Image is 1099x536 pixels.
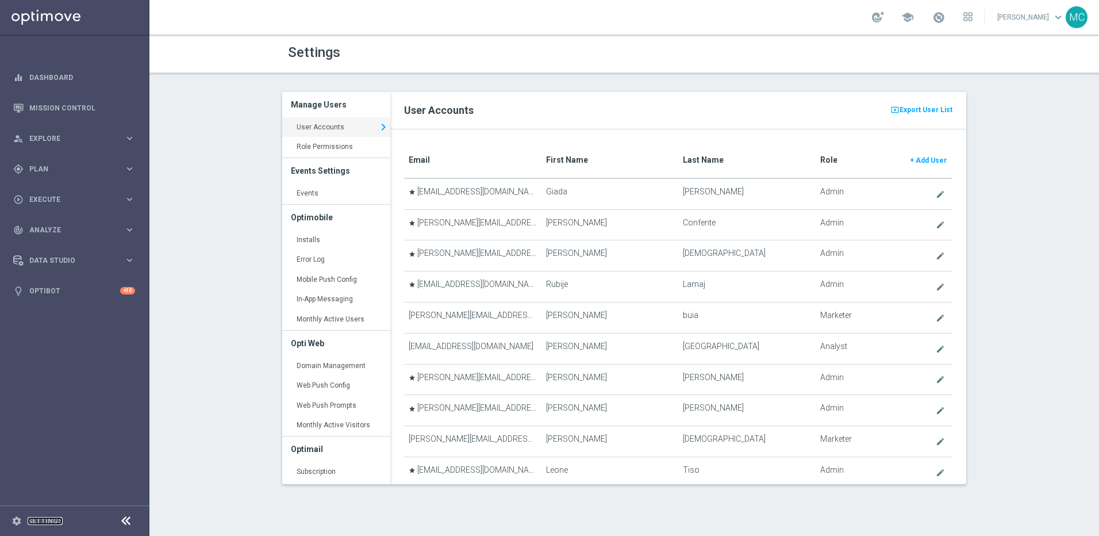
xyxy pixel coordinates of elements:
[901,11,914,24] span: school
[541,426,678,457] td: [PERSON_NAME]
[404,364,541,395] td: [PERSON_NAME][EMAIL_ADDRESS][PERSON_NAME][DOMAIN_NAME]
[678,426,815,457] td: [DEMOGRAPHIC_DATA]
[541,457,678,488] td: Leone
[29,166,124,173] span: Plan
[282,415,390,436] a: Monthly Active Visitors
[936,375,945,384] i: create
[936,220,945,229] i: create
[910,156,914,164] span: +
[678,240,815,271] td: [DEMOGRAPHIC_DATA]
[29,227,124,233] span: Analyze
[282,396,390,416] a: Web Push Prompts
[13,93,135,123] div: Mission Control
[291,437,382,462] h3: Optimail
[900,103,952,117] span: Export User List
[28,518,63,524] a: Settings
[541,364,678,395] td: [PERSON_NAME]
[820,465,844,475] span: Admin
[13,164,124,174] div: Plan
[13,194,124,205] div: Execute
[282,250,390,270] a: Error Log
[936,468,945,477] i: create
[1052,11,1065,24] span: keyboard_arrow_down
[404,178,541,209] td: [EMAIL_ADDRESS][DOMAIN_NAME]
[820,280,844,289] span: Admin
[678,333,815,364] td: [GEOGRAPHIC_DATA]
[678,364,815,395] td: [PERSON_NAME]
[404,302,541,333] td: [PERSON_NAME][EMAIL_ADDRESS][DOMAIN_NAME]
[13,194,24,205] i: play_circle_outline
[120,287,135,294] div: +10
[13,256,136,265] button: Data Studio keyboard_arrow_right
[282,356,390,377] a: Domain Management
[282,462,390,483] a: Subscription
[13,286,136,296] div: lightbulb Optibot +10
[936,313,945,323] i: create
[936,251,945,261] i: create
[13,134,136,143] div: person_search Explore keyboard_arrow_right
[820,311,852,320] span: Marketer
[288,44,616,61] h1: Settings
[13,62,135,93] div: Dashboard
[409,281,416,288] i: star
[541,271,678,303] td: Rubije
[404,271,541,303] td: [EMAIL_ADDRESS][DOMAIN_NAME]
[11,516,22,526] i: settings
[820,403,844,413] span: Admin
[936,406,945,415] i: create
[29,196,124,203] span: Execute
[291,158,382,183] h3: Events Settings
[820,373,844,382] span: Admin
[29,275,120,306] a: Optibot
[820,218,844,228] span: Admin
[683,155,724,164] translate: Last Name
[124,163,135,174] i: keyboard_arrow_right
[282,270,390,290] a: Mobile Push Config
[13,72,24,83] i: equalizer
[291,205,382,230] h3: Optimobile
[282,137,390,158] a: Role Permissions
[409,374,416,381] i: star
[13,195,136,204] button: play_circle_outline Execute keyboard_arrow_right
[541,333,678,364] td: [PERSON_NAME]
[409,155,430,164] translate: Email
[404,240,541,271] td: [PERSON_NAME][EMAIL_ADDRESS][DOMAIN_NAME]
[13,225,136,235] button: track_changes Analyze keyboard_arrow_right
[124,194,135,205] i: keyboard_arrow_right
[678,209,815,240] td: Confente
[404,333,541,364] td: [EMAIL_ADDRESS][DOMAIN_NAME]
[124,224,135,235] i: keyboard_arrow_right
[282,230,390,251] a: Installs
[282,289,390,310] a: In-App Messaging
[282,117,390,138] a: User Accounts
[29,93,135,123] a: Mission Control
[13,104,136,113] button: Mission Control
[13,133,124,144] div: Explore
[936,344,945,354] i: create
[820,434,852,444] span: Marketer
[409,189,416,196] i: star
[890,104,900,116] i: present_to_all
[13,164,136,174] button: gps_fixed Plan keyboard_arrow_right
[376,118,390,136] i: keyboard_arrow_right
[916,156,947,164] span: Add User
[678,395,815,426] td: [PERSON_NAME]
[13,275,135,306] div: Optibot
[13,73,136,82] button: equalizer Dashboard
[820,342,847,351] span: Analyst
[282,376,390,396] a: Web Push Config
[124,255,135,266] i: keyboard_arrow_right
[291,331,382,356] h3: Opti Web
[541,240,678,271] td: [PERSON_NAME]
[404,426,541,457] td: [PERSON_NAME][EMAIL_ADDRESS][DOMAIN_NAME]
[29,257,124,264] span: Data Studio
[541,178,678,209] td: Giada
[282,183,390,204] a: Events
[124,133,135,144] i: keyboard_arrow_right
[13,225,24,235] i: track_changes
